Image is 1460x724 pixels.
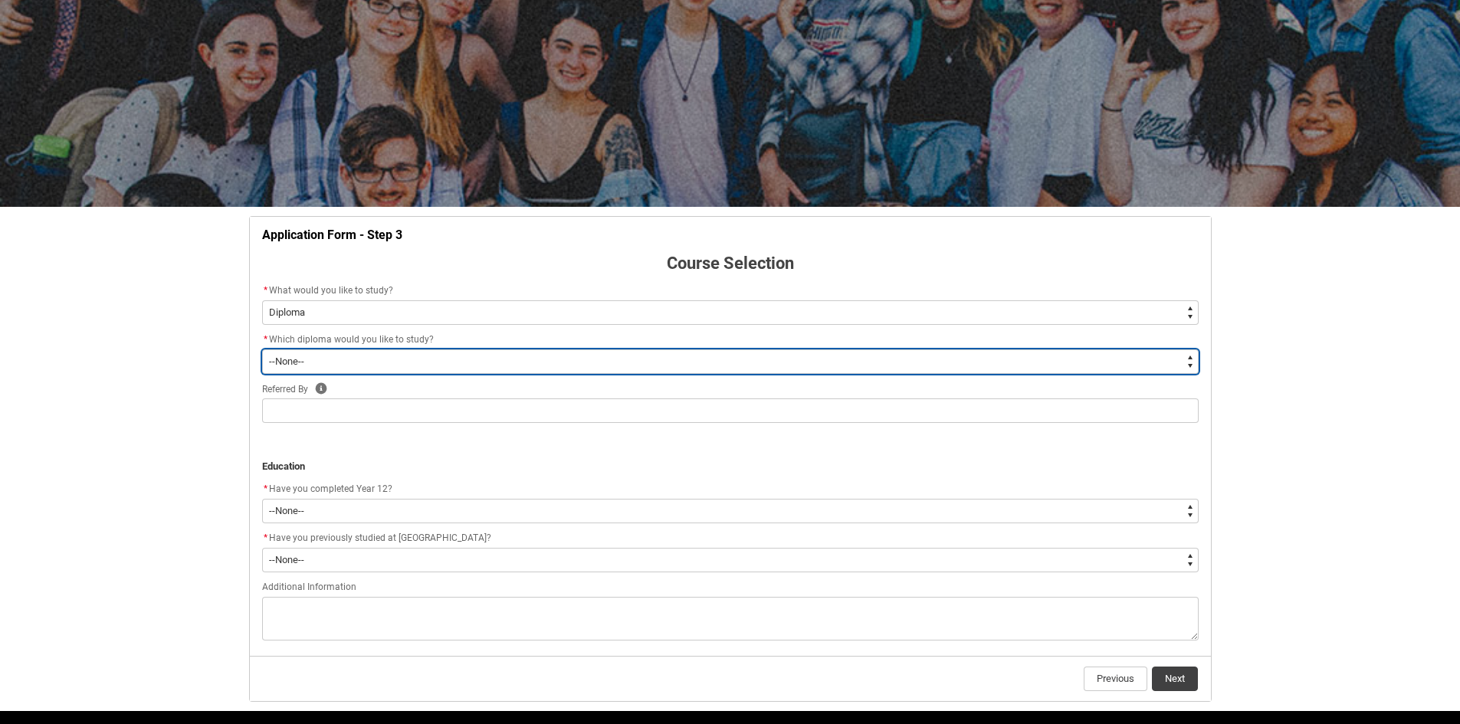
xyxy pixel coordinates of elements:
[264,285,267,296] abbr: required
[269,532,491,543] span: Have you previously studied at [GEOGRAPHIC_DATA]?
[262,228,402,242] strong: Application Form - Step 3
[262,581,356,592] span: Additional Information
[264,532,267,543] abbr: required
[264,334,267,345] abbr: required
[269,285,393,296] span: What would you like to study?
[1084,667,1147,691] button: Previous
[1152,667,1198,691] button: Next
[269,483,392,494] span: Have you completed Year 12?
[667,254,794,273] strong: Course Selection
[262,384,308,395] span: Referred By
[249,216,1212,702] article: REDU_Application_Form_for_Applicant flow
[262,460,305,472] strong: Education
[269,334,434,345] span: Which diploma would you like to study?
[264,483,267,494] abbr: required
